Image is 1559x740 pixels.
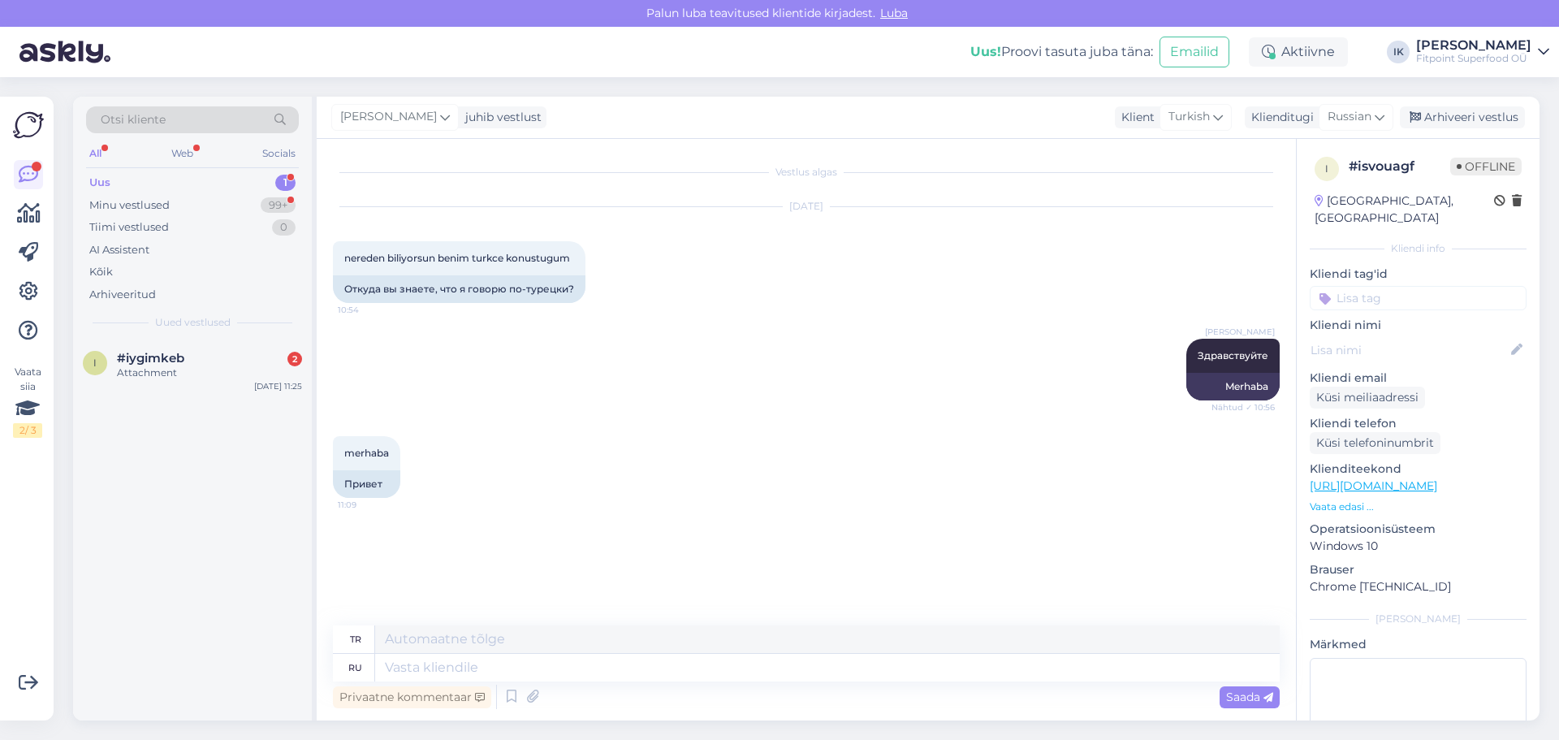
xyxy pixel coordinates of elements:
div: Tiimi vestlused [89,219,169,236]
div: Привет [333,470,400,498]
div: Arhiveeri vestlus [1400,106,1525,128]
span: i [93,357,97,369]
p: Klienditeekond [1310,461,1527,478]
div: Uus [89,175,110,191]
p: Vaata edasi ... [1310,500,1527,514]
div: Aktiivne [1249,37,1348,67]
div: Web [168,143,196,164]
div: 2 / 3 [13,423,42,438]
div: Fitpoint Superfood OÜ [1416,52,1531,65]
p: Kliendi email [1310,370,1527,387]
div: Arhiveeritud [89,287,156,303]
div: [DATE] [333,199,1280,214]
b: Uus! [970,44,1001,59]
span: 11:09 [338,499,399,511]
div: Küsi telefoninumbrit [1310,432,1440,454]
div: ru [348,654,362,682]
div: Kõik [89,264,113,280]
div: IK [1387,41,1410,63]
p: Brauser [1310,561,1527,578]
div: [PERSON_NAME] [1416,39,1531,52]
div: 99+ [261,197,296,214]
p: Kliendi telefon [1310,415,1527,432]
p: Märkmed [1310,636,1527,653]
div: Merhaba [1186,373,1280,400]
p: Chrome [TECHNICAL_ID] [1310,578,1527,595]
span: Здравствуйте [1198,349,1268,361]
span: i [1325,162,1328,175]
div: Privaatne kommentaar [333,686,491,708]
span: Turkish [1168,108,1210,126]
div: Attachment [117,366,302,380]
a: [URL][DOMAIN_NAME] [1310,478,1437,493]
div: [GEOGRAPHIC_DATA], [GEOGRAPHIC_DATA] [1315,193,1494,227]
span: Nähtud ✓ 10:56 [1211,401,1275,413]
span: [PERSON_NAME] [340,108,437,126]
div: 0 [272,219,296,236]
span: Uued vestlused [155,315,231,330]
span: 10:54 [338,304,399,316]
span: Russian [1328,108,1371,126]
button: Emailid [1160,37,1229,67]
img: Askly Logo [13,110,44,141]
div: Socials [259,143,299,164]
p: Kliendi nimi [1310,317,1527,334]
div: All [86,143,105,164]
div: 1 [275,175,296,191]
span: Otsi kliente [101,111,166,128]
div: Kliendi info [1310,241,1527,256]
div: Minu vestlused [89,197,170,214]
span: Offline [1450,158,1522,175]
span: Saada [1226,690,1273,704]
span: [PERSON_NAME] [1205,326,1275,338]
div: Klienditugi [1245,109,1314,126]
p: Windows 10 [1310,538,1527,555]
span: nereden biliyorsun benim turkce konustugum [344,252,570,264]
div: Vestlus algas [333,165,1280,180]
div: juhib vestlust [459,109,542,126]
div: [PERSON_NAME] [1310,612,1527,626]
p: Kliendi tag'id [1310,266,1527,283]
input: Lisa tag [1310,286,1527,310]
div: Откуда вы знаете, что я говорю по-турецки? [333,275,585,303]
p: Operatsioonisüsteem [1310,521,1527,538]
input: Lisa nimi [1311,341,1508,359]
div: AI Assistent [89,242,149,258]
span: Luba [875,6,913,20]
div: Vaata siia [13,365,42,438]
div: Klient [1115,109,1155,126]
span: merhaba [344,447,389,459]
div: tr [350,625,361,653]
span: #iygimkeb [117,351,184,366]
div: 2 [287,352,302,366]
div: # isvouagf [1349,157,1450,176]
div: Küsi meiliaadressi [1310,387,1425,409]
div: [DATE] 11:25 [254,380,302,392]
a: [PERSON_NAME]Fitpoint Superfood OÜ [1416,39,1549,65]
div: Proovi tasuta juba täna: [970,42,1153,62]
